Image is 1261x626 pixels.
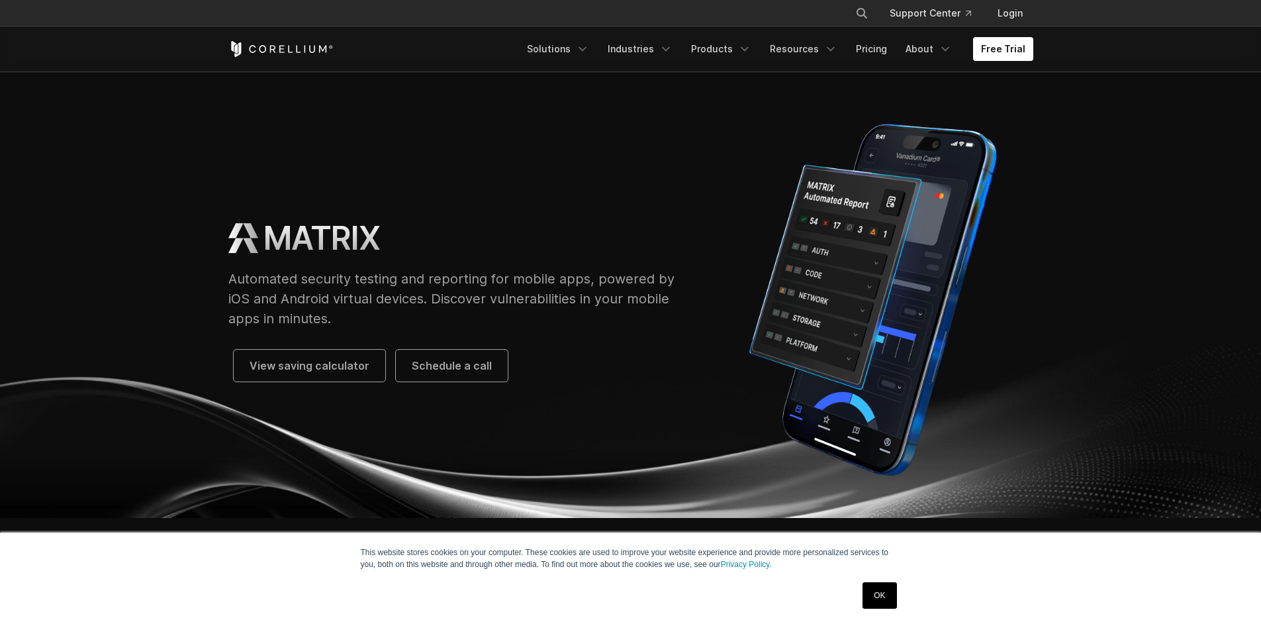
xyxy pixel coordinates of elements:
p: This website stores cookies on your computer. These cookies are used to improve your website expe... [361,547,901,570]
a: Pricing [848,37,895,61]
a: OK [863,582,896,609]
a: Industries [600,37,680,61]
div: Navigation Menu [519,37,1033,61]
p: Automated security testing and reporting for mobile apps, powered by iOS and Android virtual devi... [228,269,687,329]
a: Schedule a call [396,350,508,382]
img: MATRIX Logo [228,223,258,253]
div: Navigation Menu [839,1,1033,25]
a: Products [683,37,759,61]
a: Privacy Policy. [721,560,772,569]
a: View saving calculator [234,350,385,382]
a: About [898,37,960,61]
a: Support Center [879,1,982,25]
span: View saving calculator [250,358,369,374]
span: Schedule a call [412,358,492,374]
h1: MATRIX [263,219,380,258]
img: Corellium MATRIX automated report on iPhone showing app vulnerability test results across securit... [713,114,1033,486]
a: Free Trial [973,37,1033,61]
a: Solutions [519,37,597,61]
a: Login [987,1,1033,25]
a: Resources [762,37,845,61]
button: Search [850,1,874,25]
a: Corellium Home [228,41,334,57]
